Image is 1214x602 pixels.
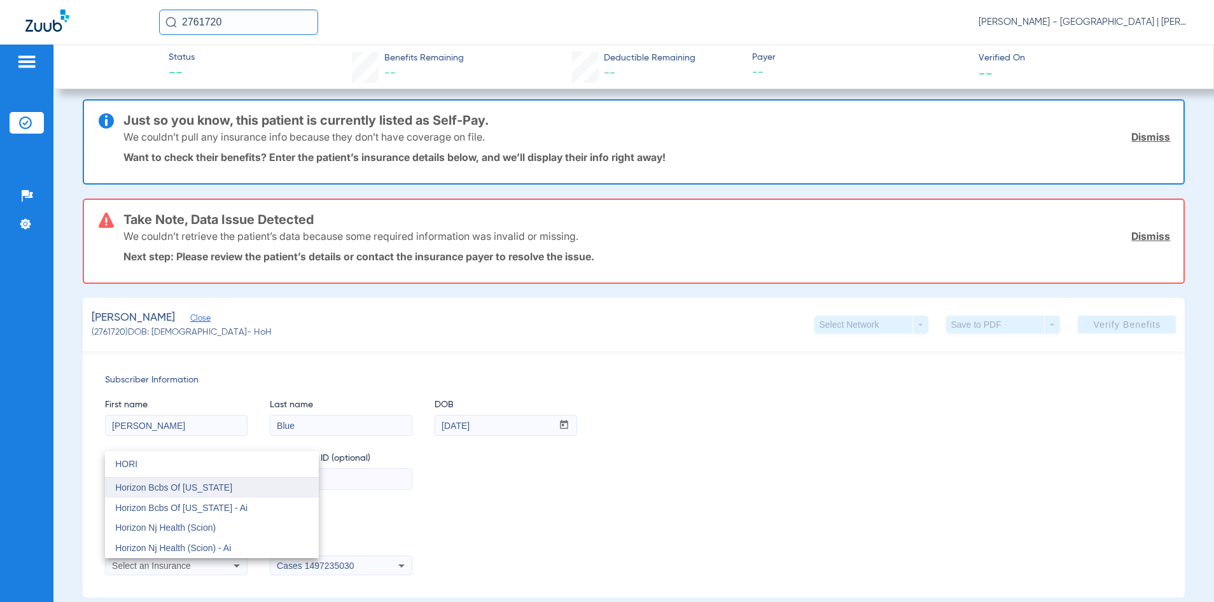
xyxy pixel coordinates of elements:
span: Horizon Bcbs Of [US_STATE] - Ai [115,503,248,513]
iframe: Chat Widget [1150,541,1214,602]
span: Horizon Bcbs Of [US_STATE] [115,482,232,493]
span: Horizon Nj Health (Scion) - Ai [115,543,231,553]
input: dropdown search [105,451,319,477]
span: Horizon Nj Health (Scion) [115,522,216,533]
